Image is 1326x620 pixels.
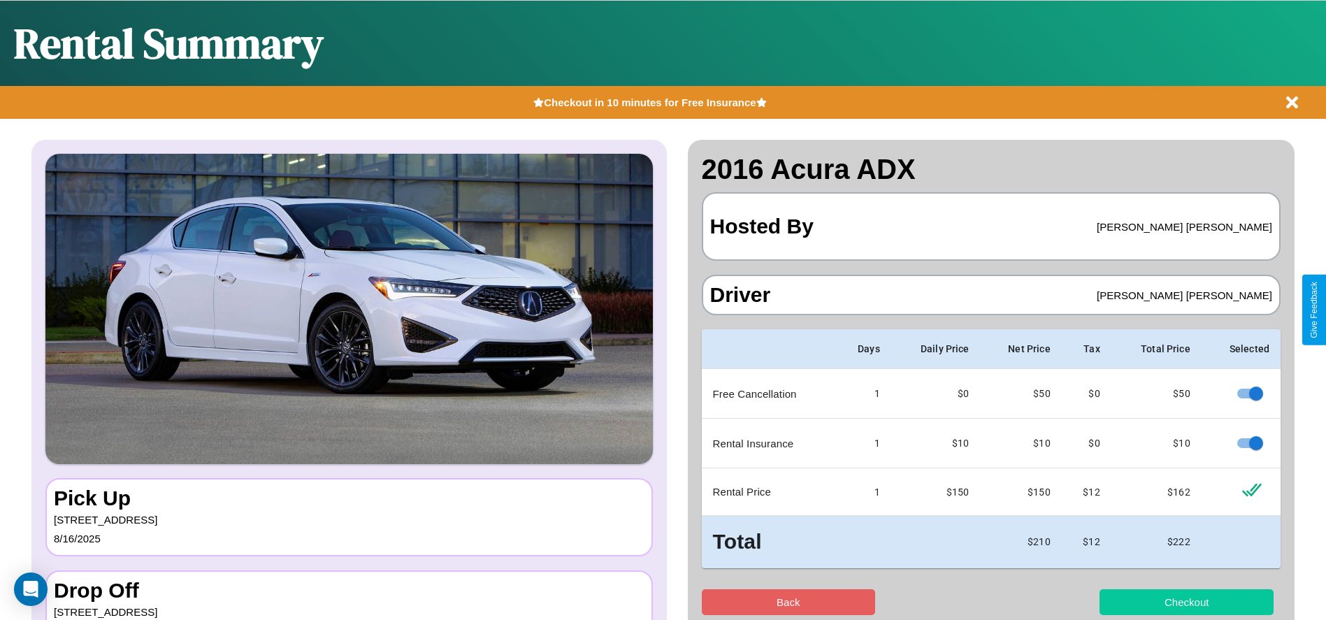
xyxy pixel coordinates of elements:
td: 1 [835,419,891,468]
td: $ 12 [1062,468,1111,516]
div: Give Feedback [1309,282,1319,338]
th: Selected [1202,329,1281,369]
p: [PERSON_NAME] [PERSON_NAME] [1097,286,1272,305]
td: $ 150 [891,468,981,516]
td: $0 [1062,419,1111,468]
td: 1 [835,468,891,516]
td: $ 12 [1062,516,1111,568]
th: Daily Price [891,329,981,369]
div: Open Intercom Messenger [14,572,48,606]
p: Free Cancellation [713,384,824,403]
p: 8 / 16 / 2025 [54,529,644,548]
button: Back [702,589,876,615]
p: [PERSON_NAME] [PERSON_NAME] [1097,217,1272,236]
td: $ 50 [1111,369,1202,419]
h3: Hosted By [710,201,814,252]
td: $ 50 [981,369,1062,419]
td: $ 222 [1111,516,1202,568]
h3: Total [713,527,824,557]
td: 1 [835,369,891,419]
p: [STREET_ADDRESS] [54,510,644,529]
h3: Driver [710,283,771,307]
th: Days [835,329,891,369]
td: $10 [891,419,981,468]
table: simple table [702,329,1281,568]
td: $0 [1062,369,1111,419]
th: Total Price [1111,329,1202,369]
td: $ 162 [1111,468,1202,516]
td: $0 [891,369,981,419]
td: $ 150 [981,468,1062,516]
td: $ 210 [981,516,1062,568]
th: Tax [1062,329,1111,369]
h2: 2016 Acura ADX [702,154,1281,185]
th: Net Price [981,329,1062,369]
td: $ 10 [1111,419,1202,468]
h3: Drop Off [54,579,644,603]
p: Rental Price [713,482,824,501]
td: $ 10 [981,419,1062,468]
button: Checkout [1100,589,1274,615]
h1: Rental Summary [14,15,324,72]
h3: Pick Up [54,486,644,510]
p: Rental Insurance [713,434,824,453]
b: Checkout in 10 minutes for Free Insurance [544,96,756,108]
